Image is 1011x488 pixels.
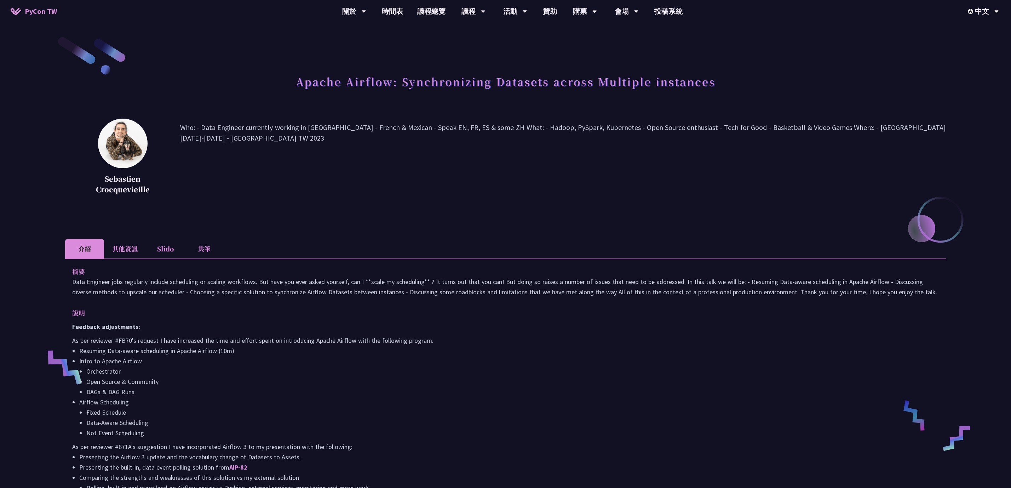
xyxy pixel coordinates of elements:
[296,71,716,92] h1: Apache Airflow: Synchronizing Datasets across Multiple instances
[86,428,939,438] li: Not Event Scheduling
[79,356,939,397] li: Intro to Apache Airflow
[11,8,21,15] img: Home icon of PyCon TW 2025
[72,266,925,277] p: 摘要
[98,119,148,168] img: Sebastien Crocquevieille
[4,2,64,20] a: PyCon TW
[72,308,925,318] p: 說明
[104,239,146,259] li: 其他資訊
[86,407,939,418] li: Fixed Schedule
[79,346,939,356] li: Resuming Data-aware scheduling in Apache Airflow (10m)
[65,239,104,259] li: 介紹
[72,277,939,297] p: Data Engineer jobs regularly include scheduling or scaling workflows. But have you ever asked you...
[79,397,939,438] li: Airflow Scheduling
[180,122,946,197] p: Who: - Data Engineer currently working in [GEOGRAPHIC_DATA] - French & Mexican - Speak EN, FR, ES...
[968,9,975,14] img: Locale Icon
[185,239,224,259] li: 共筆
[79,452,939,462] li: Presenting the Airflow 3 update and the vocabulary change of Datasets to Assets.
[79,462,939,472] li: Presenting the built-in, data event polling solution from
[25,6,57,17] span: PyCon TW
[86,376,939,387] li: Open Source & Community
[72,335,939,346] p: As per reviewer #FB70's request I have increased the time and effort spent on introducing Apache ...
[86,366,939,376] li: Orchestrator
[229,463,247,471] a: AIP-82
[72,323,140,331] strong: Feedback adjustments:
[86,418,939,428] li: Data-Aware Scheduling
[86,387,939,397] li: DAGs & DAG Runs
[83,174,162,195] p: Sebastien Crocquevieille
[72,442,939,452] p: As per reviewer #671A's suggestion I have incorporated Airflow 3 to my presentation with the foll...
[146,239,185,259] li: Slido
